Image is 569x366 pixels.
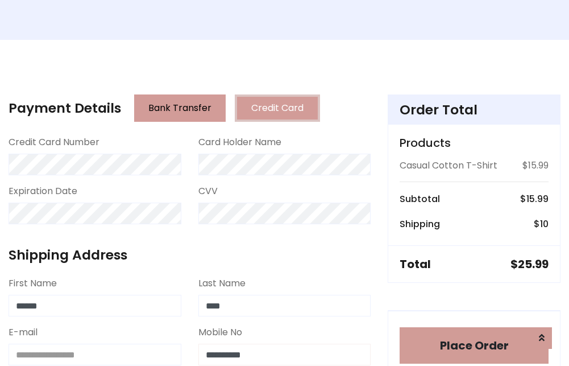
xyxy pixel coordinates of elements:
[198,277,246,290] label: Last Name
[9,247,371,263] h4: Shipping Address
[540,217,549,231] span: 10
[400,136,549,150] h5: Products
[400,194,440,204] h6: Subtotal
[510,257,549,271] h5: $
[400,219,440,229] h6: Shipping
[235,94,320,122] button: Credit Card
[198,326,242,339] label: Mobile No
[9,100,121,116] h4: Payment Details
[522,159,549,172] p: $15.99
[9,135,99,149] label: Credit Card Number
[400,102,549,118] h4: Order Total
[400,327,549,364] button: Place Order
[9,326,38,339] label: E-mail
[198,184,218,198] label: CVV
[400,257,431,271] h5: Total
[534,219,549,229] h6: $
[400,159,497,172] p: Casual Cotton T-Shirt
[198,135,281,149] label: Card Holder Name
[9,277,57,290] label: First Name
[526,192,549,205] span: 15.99
[520,194,549,204] h6: $
[134,94,226,122] button: Bank Transfer
[518,256,549,272] span: 25.99
[9,184,77,198] label: Expiration Date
